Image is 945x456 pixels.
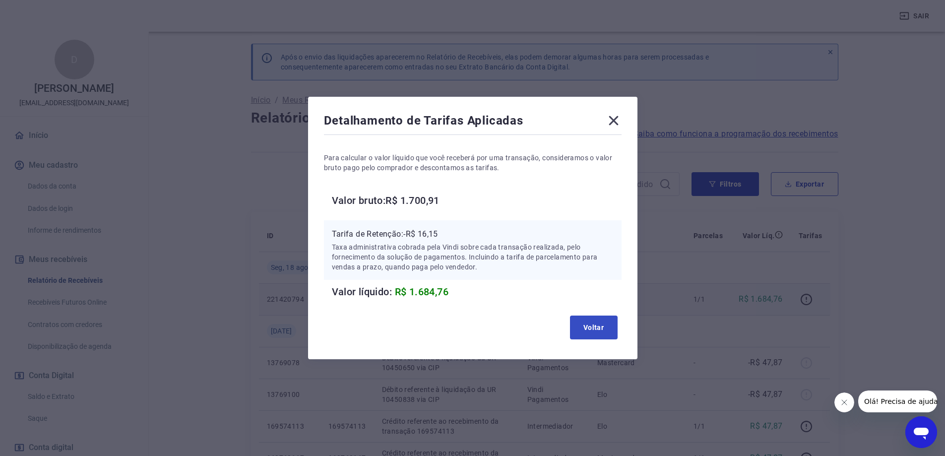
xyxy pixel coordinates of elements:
div: Detalhamento de Tarifas Aplicadas [324,113,622,132]
span: R$ 1.684,76 [395,286,448,298]
h6: Valor líquido: [332,284,622,300]
h6: Valor bruto: R$ 1.700,91 [332,193,622,208]
p: Para calcular o valor líquido que você receberá por uma transação, consideramos o valor bruto pag... [324,153,622,173]
button: Voltar [570,316,618,339]
iframe: Botão para abrir a janela de mensagens [905,416,937,448]
iframe: Fechar mensagem [834,392,854,412]
p: Taxa administrativa cobrada pela Vindi sobre cada transação realizada, pelo fornecimento da soluç... [332,242,614,272]
p: Tarifa de Retenção: -R$ 16,15 [332,228,614,240]
span: Olá! Precisa de ajuda? [6,7,83,15]
iframe: Mensagem da empresa [858,391,937,412]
